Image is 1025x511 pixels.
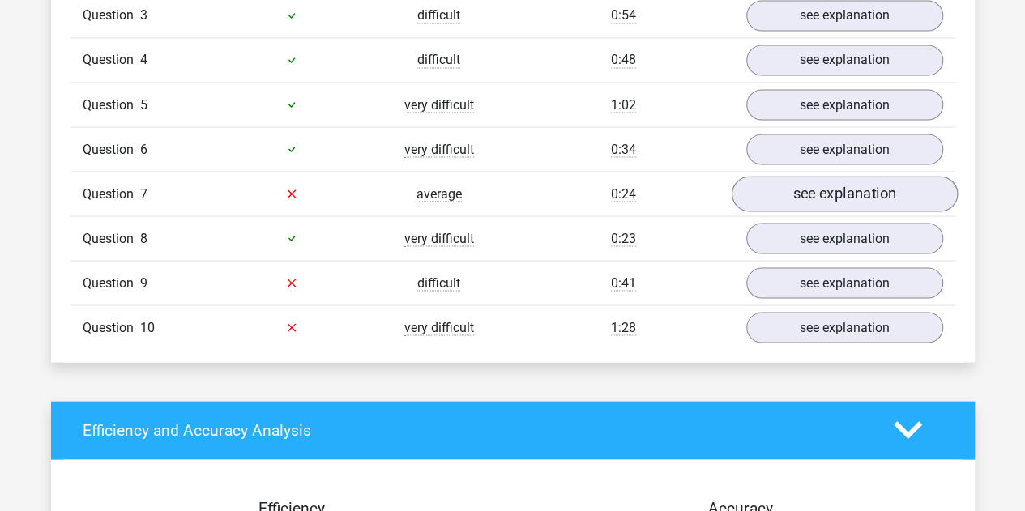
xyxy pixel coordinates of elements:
span: 0:41 [611,275,636,291]
h4: Efficiency and Accuracy Analysis [83,420,869,439]
span: 1:02 [611,96,636,113]
span: very difficult [404,319,474,335]
span: 0:24 [611,185,636,202]
span: 5 [140,96,147,112]
span: Question [83,273,140,292]
span: Question [83,317,140,337]
a: see explanation [746,267,943,298]
span: 9 [140,275,147,290]
span: very difficult [404,96,474,113]
span: 0:34 [611,141,636,157]
a: see explanation [746,134,943,164]
span: 4 [140,52,147,67]
span: difficult [417,52,460,68]
span: difficult [417,7,460,23]
span: difficult [417,275,460,291]
span: Question [83,184,140,203]
span: average [416,185,462,202]
span: 0:23 [611,230,636,246]
a: see explanation [746,89,943,120]
span: Question [83,139,140,159]
span: 1:28 [611,319,636,335]
span: 8 [140,230,147,245]
span: Question [83,95,140,114]
span: very difficult [404,230,474,246]
span: 0:48 [611,52,636,68]
span: very difficult [404,141,474,157]
span: Question [83,228,140,248]
span: Question [83,6,140,25]
span: 6 [140,141,147,156]
span: 3 [140,7,147,23]
span: 10 [140,319,155,334]
span: Question [83,50,140,70]
a: see explanation [731,176,957,211]
a: see explanation [746,45,943,75]
span: 7 [140,185,147,201]
a: see explanation [746,223,943,253]
span: 0:54 [611,7,636,23]
a: see explanation [746,312,943,343]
